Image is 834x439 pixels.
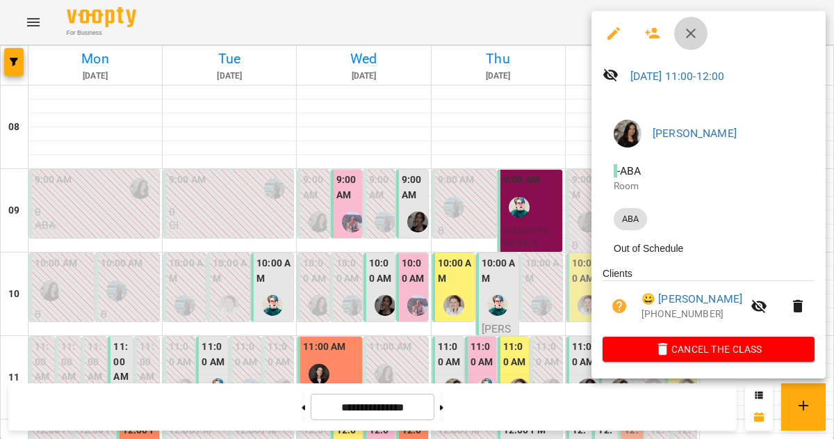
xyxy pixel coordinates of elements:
[641,291,742,308] a: 😀 [PERSON_NAME]
[614,120,641,147] img: f08eceb7ecdb6ce99ee01d2cc3dddead.jpeg
[653,127,737,140] a: [PERSON_NAME]
[603,337,815,362] button: Cancel the class
[630,70,725,83] a: [DATE] 11:00-12:00
[603,236,815,261] li: Out of Schedule
[641,308,742,321] p: [PHONE_NUMBER]
[603,289,636,323] button: Unpaid. Bill the attendance?
[614,164,644,177] span: - АВА
[614,341,803,358] span: Cancel the class
[603,266,815,336] ul: Clients
[614,213,647,225] span: АВА
[614,179,803,193] p: Room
